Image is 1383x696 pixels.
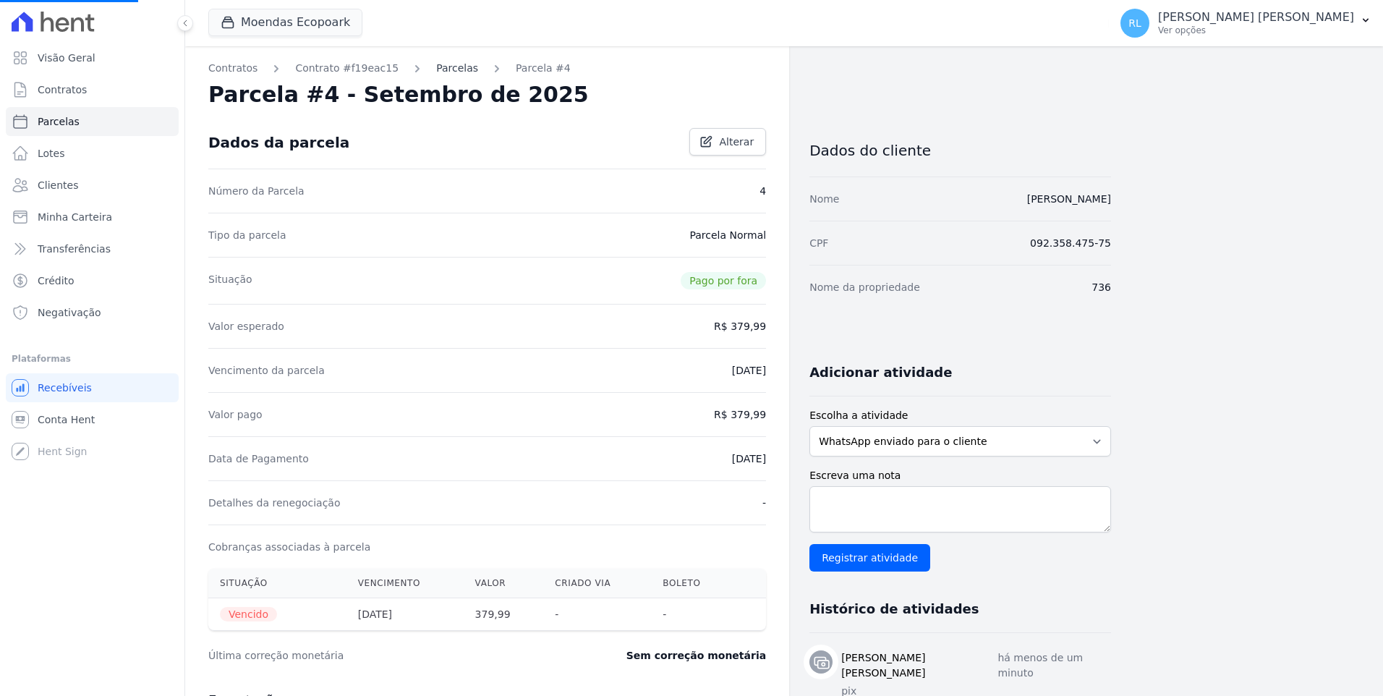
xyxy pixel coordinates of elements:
span: Pago por fora [681,272,766,289]
dd: - [762,496,766,510]
h3: Adicionar atividade [809,364,952,381]
button: RL [PERSON_NAME] [PERSON_NAME] Ver opções [1109,3,1383,43]
a: Crédito [6,266,179,295]
dd: 736 [1091,280,1111,294]
h3: Histórico de atividades [809,600,979,618]
dt: Número da Parcela [208,184,305,198]
a: Conta Hent [6,405,179,434]
nav: Breadcrumb [208,61,766,76]
span: Clientes [38,178,78,192]
a: Transferências [6,234,179,263]
span: Visão Geral [38,51,95,65]
a: Lotes [6,139,179,168]
dd: 4 [759,184,766,198]
dt: Data de Pagamento [208,451,309,466]
div: Dados da parcela [208,134,349,151]
span: Vencido [220,607,277,621]
span: Alterar [719,135,754,149]
dd: [DATE] [732,451,766,466]
th: Situação [208,569,346,598]
th: - [651,598,734,631]
span: Crédito [38,273,75,288]
dt: CPF [809,236,828,250]
dt: Tipo da parcela [208,228,286,242]
button: Moendas Ecopoark [208,9,362,36]
dd: 092.358.475-75 [1030,236,1111,250]
dt: Situação [208,272,252,289]
a: Parcelas [436,61,478,76]
label: Escreva uma nota [809,468,1111,483]
span: Lotes [38,146,65,161]
dd: Sem correção monetária [626,648,766,663]
dd: Parcela Normal [689,228,766,242]
a: Alterar [689,128,766,156]
p: [PERSON_NAME] [PERSON_NAME] [1158,10,1354,25]
p: Ver opções [1158,25,1354,36]
a: Clientes [6,171,179,200]
span: Recebíveis [38,381,92,395]
dt: Valor esperado [208,319,284,334]
span: Parcelas [38,114,80,129]
h3: Dados do cliente [809,142,1111,159]
dd: [DATE] [732,363,766,378]
a: Negativação [6,298,179,327]
input: Registrar atividade [809,544,930,572]
p: há menos de um minuto [997,650,1111,681]
span: Minha Carteira [38,210,112,224]
label: Escolha a atividade [809,408,1111,423]
a: [PERSON_NAME] [1027,193,1111,205]
dd: R$ 379,99 [714,319,766,334]
dt: Nome [809,192,839,206]
th: Vencimento [346,569,464,598]
a: Visão Geral [6,43,179,72]
a: Contratos [208,61,258,76]
a: Minha Carteira [6,203,179,232]
dd: R$ 379,99 [714,407,766,422]
a: Parcela #4 [516,61,571,76]
th: 379,99 [464,598,544,631]
a: Contratos [6,75,179,104]
dt: Nome da propriedade [809,280,920,294]
th: [DATE] [346,598,464,631]
a: Recebíveis [6,373,179,402]
span: Negativação [38,305,101,320]
dt: Cobranças associadas à parcela [208,540,370,554]
th: Boleto [651,569,734,598]
span: Transferências [38,242,111,256]
a: Contrato #f19eac15 [295,61,399,76]
span: RL [1128,18,1141,28]
h3: [PERSON_NAME] [PERSON_NAME] [841,650,997,681]
dt: Última correção monetária [208,648,538,663]
th: - [543,598,651,631]
dt: Detalhes da renegociação [208,496,341,510]
div: Plataformas [12,350,173,368]
dt: Valor pago [208,407,263,422]
th: Criado via [543,569,651,598]
span: Contratos [38,82,87,97]
a: Parcelas [6,107,179,136]
span: Conta Hent [38,412,95,427]
th: Valor [464,569,544,598]
h2: Parcela #4 - Setembro de 2025 [208,82,589,108]
dt: Vencimento da parcela [208,363,325,378]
